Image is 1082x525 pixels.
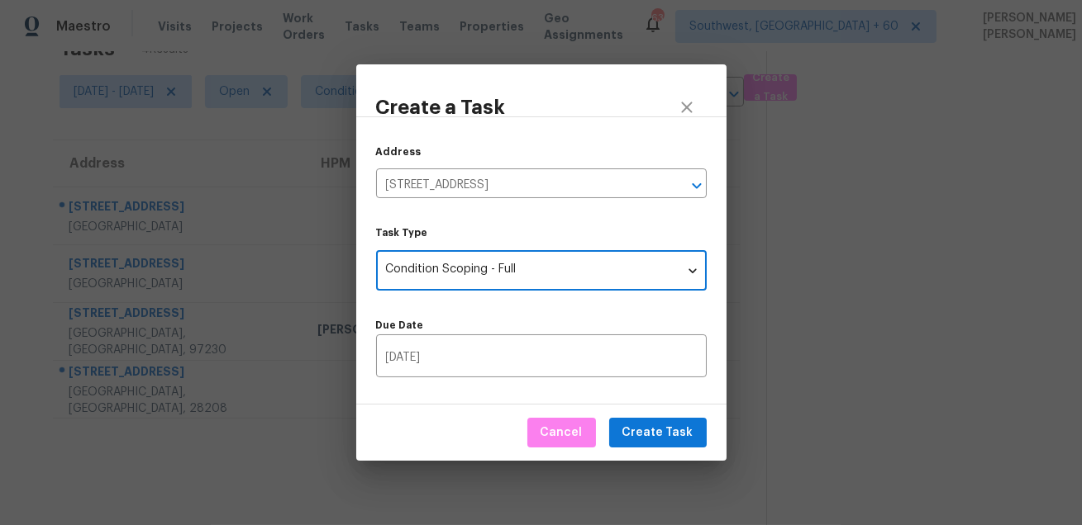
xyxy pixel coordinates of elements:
[376,173,660,198] input: Search by address
[609,418,707,448] button: Create Task
[527,418,596,448] button: Cancel
[376,147,422,157] label: Address
[376,96,506,119] h3: Create a Task
[376,228,707,238] label: Task Type
[376,250,707,291] div: Condition Scoping - Full
[685,174,708,197] button: Open
[541,423,583,443] span: Cancel
[622,423,694,443] span: Create Task
[376,320,707,330] label: Due Date
[667,87,707,127] button: close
